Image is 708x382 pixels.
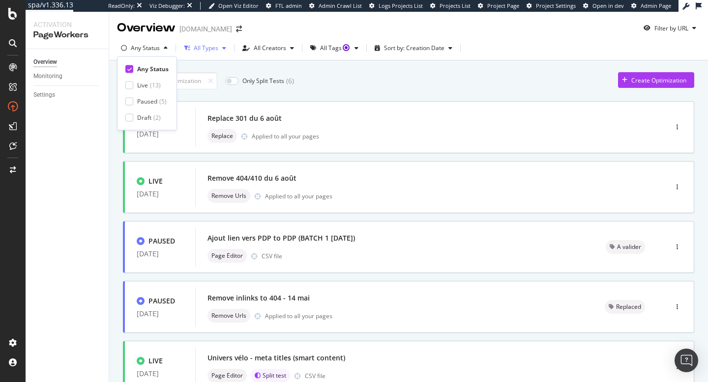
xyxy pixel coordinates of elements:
[583,2,624,10] a: Open in dev
[211,373,243,379] span: Page Editor
[207,129,237,143] div: neutral label
[137,65,169,73] div: Any Status
[616,304,641,310] span: Replaced
[137,113,151,122] div: Draft
[207,173,296,183] div: Remove 404/410 du 6 août
[265,312,332,320] div: Applied to all your pages
[430,2,471,10] a: Projects List
[117,40,172,56] button: Any Status
[606,240,645,254] div: neutral label
[33,71,102,82] a: Monitoring
[194,45,218,51] div: All Types
[618,72,694,88] button: Create Optimization
[211,133,233,139] span: Replace
[137,130,183,138] div: [DATE]
[211,313,246,319] span: Remove Urls
[309,2,362,10] a: Admin Crawl List
[137,250,183,258] div: [DATE]
[654,24,688,32] div: Filter by URL
[487,2,519,9] span: Project Page
[137,370,183,378] div: [DATE]
[675,349,698,372] div: Open Intercom Messenger
[640,20,700,36] button: Filter by URL
[211,253,243,259] span: Page Editor
[379,2,423,9] span: Logs Projects List
[536,2,576,9] span: Project Settings
[275,2,302,9] span: FTL admin
[149,2,185,10] div: Viz Debugger:
[631,2,671,10] a: Admin Page
[527,2,576,10] a: Project Settings
[148,176,163,186] div: LIVE
[148,296,175,306] div: PAUSED
[478,2,519,10] a: Project Page
[207,293,310,303] div: Remove inlinks to 404 - 14 mai
[254,45,286,51] div: All Creators
[33,57,102,67] a: Overview
[592,2,624,9] span: Open in dev
[207,113,282,123] div: Replace 301 du 6 août
[320,45,351,51] div: All Tags
[384,45,444,51] div: Sort by: Creation Date
[319,2,362,9] span: Admin Crawl List
[33,57,57,67] div: Overview
[286,76,294,86] div: ( 6 )
[207,249,247,263] div: neutral label
[262,252,282,260] div: CSV file
[207,353,345,363] div: Univers vélo - meta titles (smart content)
[207,189,250,203] div: neutral label
[605,300,645,314] div: neutral label
[369,2,423,10] a: Logs Projects List
[208,2,259,10] a: Open Viz Editor
[33,20,101,29] div: Activation
[242,77,284,85] div: Only Split Tests
[263,373,286,379] span: Split test
[137,190,183,198] div: [DATE]
[265,192,332,200] div: Applied to all your pages
[117,20,176,36] div: Overview
[238,40,298,56] button: All Creators
[371,40,456,56] button: Sort by: Creation Date
[211,193,246,199] span: Remove Urls
[207,309,250,323] div: neutral label
[207,233,355,243] div: Ajout lien vers PDP to PDP (BATCH 1 [DATE])
[33,71,62,82] div: Monitoring
[440,2,471,9] span: Projects List
[180,40,230,56] button: All Types
[33,90,102,100] a: Settings
[108,2,135,10] div: ReadOnly:
[218,2,259,9] span: Open Viz Editor
[159,97,167,106] div: ( 5 )
[236,26,242,32] div: arrow-right-arrow-left
[641,2,671,9] span: Admin Page
[252,132,319,140] div: Applied to all your pages
[150,81,161,89] div: ( 13 )
[33,29,101,41] div: PageWorkers
[137,97,157,106] div: Paused
[631,76,686,84] div: Create Optimization
[342,43,351,52] div: Tooltip anchor
[305,372,325,380] div: CSV file
[179,24,232,34] div: [DOMAIN_NAME]
[148,356,163,366] div: LIVE
[153,113,161,122] div: ( 2 )
[617,244,641,250] span: A valider
[306,40,362,56] button: All TagsTooltip anchor
[137,81,148,89] div: Live
[148,236,175,246] div: PAUSED
[131,45,160,51] div: Any Status
[266,2,302,10] a: FTL admin
[33,90,55,100] div: Settings
[137,310,183,318] div: [DATE]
